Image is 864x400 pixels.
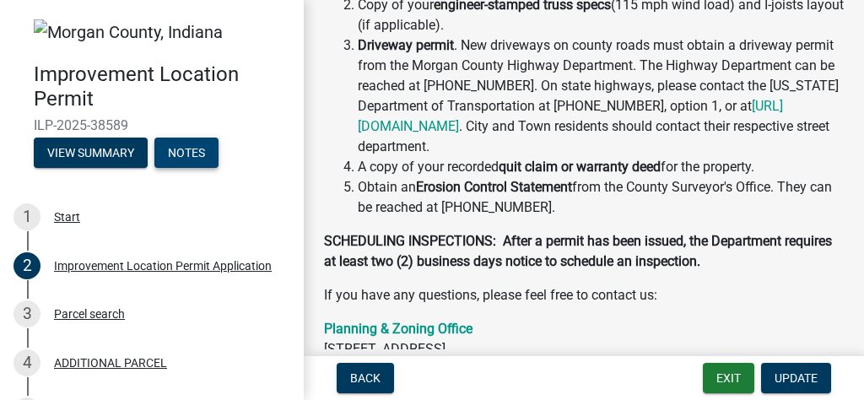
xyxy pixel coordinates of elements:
[761,363,831,393] button: Update
[154,148,219,161] wm-modal-confirm: Notes
[324,285,844,305] p: If you have any questions, please feel free to contact us:
[54,357,167,369] div: ADDITIONAL PARCEL
[13,252,40,279] div: 2
[34,138,148,168] button: View Summary
[13,300,40,327] div: 3
[358,177,844,218] li: Obtain an from the County Surveyor's Office. They can be reached at [PHONE_NUMBER].
[703,363,754,393] button: Exit
[358,37,454,53] strong: Driveway permit
[358,98,783,134] a: [URL][DOMAIN_NAME]
[324,233,832,269] strong: SCHEDULING INSPECTIONS: After a permit has been issued, the Department requires at least two (2) ...
[775,371,818,385] span: Update
[34,19,223,45] img: Morgan County, Indiana
[499,159,661,175] strong: quit claim or warranty deed
[324,319,844,400] p: [STREET_ADDRESS] Suite 204 [GEOGRAPHIC_DATA], IN 46151
[358,157,844,177] li: A copy of your recorded for the property.
[13,203,40,230] div: 1
[350,371,381,385] span: Back
[54,308,125,320] div: Parcel search
[324,321,472,337] a: Planning & Zoning Office
[416,179,572,195] strong: Erosion Control Statement
[34,148,148,161] wm-modal-confirm: Summary
[337,363,394,393] button: Back
[358,35,844,157] li: . New driveways on county roads must obtain a driveway permit from the Morgan County Highway Depa...
[34,62,290,111] h4: Improvement Location Permit
[13,349,40,376] div: 4
[54,260,272,272] div: Improvement Location Permit Application
[154,138,219,168] button: Notes
[34,117,270,133] span: ILP-2025-38589
[54,211,80,223] div: Start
